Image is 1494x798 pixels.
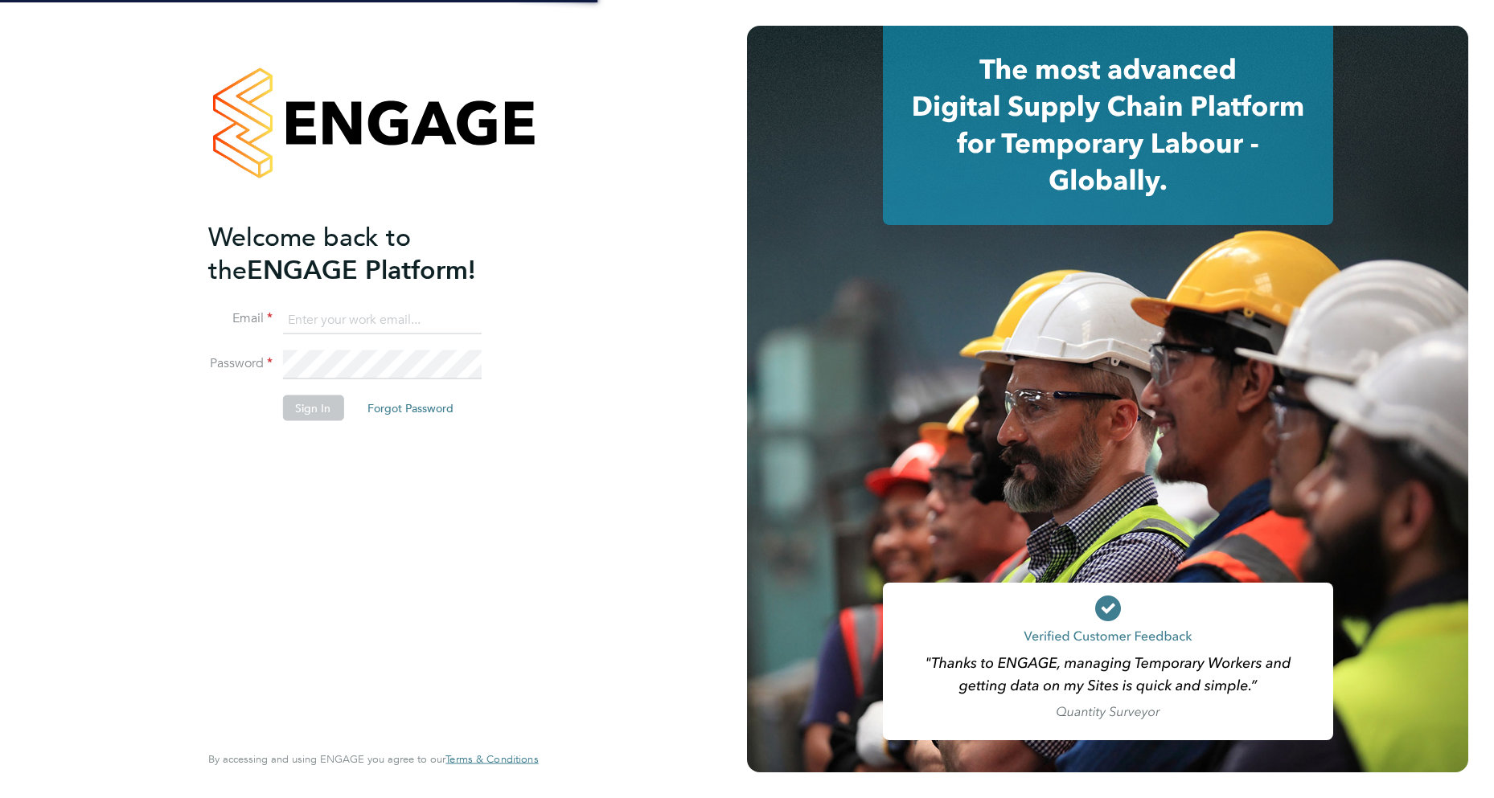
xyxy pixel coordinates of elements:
span: Welcome back to the [208,221,411,285]
button: Forgot Password [355,395,466,421]
button: Sign In [282,395,343,421]
h2: ENGAGE Platform! [208,220,522,286]
a: Terms & Conditions [445,753,538,766]
input: Enter your work email... [282,305,481,334]
span: By accessing and using ENGAGE you agree to our [208,752,538,766]
label: Email [208,310,273,327]
label: Password [208,355,273,372]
